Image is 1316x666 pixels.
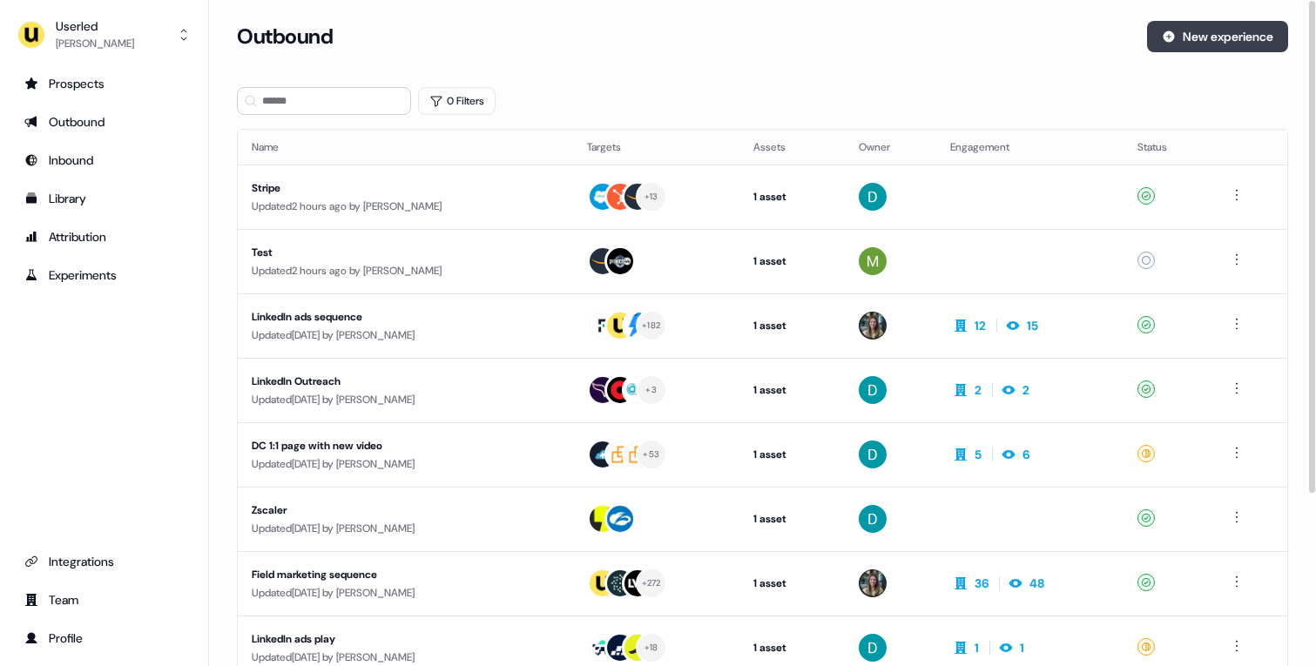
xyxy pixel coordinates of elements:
div: LinkedIn ads play [252,630,559,648]
a: Go to attribution [14,223,194,251]
div: Updated [DATE] by [PERSON_NAME] [252,455,559,473]
button: Userled[PERSON_NAME] [14,14,194,56]
th: Targets [573,130,739,165]
div: Team [24,591,184,609]
div: 1 asset [753,639,832,656]
div: 1 asset [753,575,832,592]
div: DC 1:1 page with new video [252,437,559,454]
div: Updated [DATE] by [PERSON_NAME] [252,391,559,408]
div: 2 [975,381,982,399]
img: David [859,634,887,662]
div: Outbound [24,113,184,131]
div: + 272 [642,575,661,591]
th: Assets [739,130,846,165]
img: David [859,505,887,533]
div: Updated [DATE] by [PERSON_NAME] [252,520,559,537]
th: Owner [845,130,936,165]
div: Library [24,190,184,207]
div: Inbound [24,151,184,169]
div: 48 [1029,575,1044,592]
div: Updated [DATE] by [PERSON_NAME] [252,584,559,602]
img: David [859,441,887,468]
div: Profile [24,629,184,647]
img: David [859,183,887,211]
div: + 182 [642,318,660,333]
div: Userled [56,17,134,35]
div: 1 asset [753,446,832,463]
div: 5 [975,446,982,463]
a: Go to outbound experience [14,108,194,136]
img: Charlotte [859,312,887,340]
div: 1 asset [753,252,832,270]
div: Experiments [24,266,184,284]
div: Test [252,244,559,261]
th: Name [238,130,573,165]
button: 0 Filters [418,87,496,115]
div: 2 [1022,381,1029,399]
div: Updated [DATE] by [PERSON_NAME] [252,649,559,666]
div: LinkedIn ads sequence [252,308,559,326]
a: Go to experiments [14,261,194,289]
div: Attribution [24,228,184,246]
div: [PERSON_NAME] [56,35,134,52]
div: + 53 [643,447,659,462]
a: Go to integrations [14,548,194,575]
div: Field marketing sequence [252,566,559,583]
div: Updated [DATE] by [PERSON_NAME] [252,326,559,344]
div: + 13 [645,189,658,205]
div: 12 [975,317,986,334]
div: 1 [1020,639,1024,656]
div: 1 asset [753,317,832,334]
div: Updated 2 hours ago by [PERSON_NAME] [252,262,559,279]
a: Go to team [14,586,194,614]
img: David [859,376,887,404]
th: Engagement [936,130,1124,165]
div: 1 asset [753,510,832,528]
div: 1 asset [753,381,832,399]
div: Zscaler [252,501,559,519]
a: Go to Inbound [14,146,194,174]
div: Integrations [24,553,184,570]
img: Mickael [859,247,887,275]
a: Go to profile [14,624,194,652]
div: Updated 2 hours ago by [PERSON_NAME] [252,198,559,215]
div: 36 [975,575,989,592]
div: + 18 [645,640,658,656]
a: Go to prospects [14,70,194,98]
div: LinkedIn Outreach [252,373,559,390]
div: Prospects [24,75,184,92]
th: Status [1124,130,1212,165]
div: 1 asset [753,188,832,205]
img: Charlotte [859,569,887,597]
div: + 3 [645,382,657,398]
div: Stripe [252,179,559,197]
div: 1 [975,639,979,656]
button: New experience [1147,21,1288,52]
h3: Outbound [237,24,333,50]
div: 15 [1027,317,1038,334]
div: 6 [1022,446,1029,463]
a: Go to templates [14,185,194,212]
